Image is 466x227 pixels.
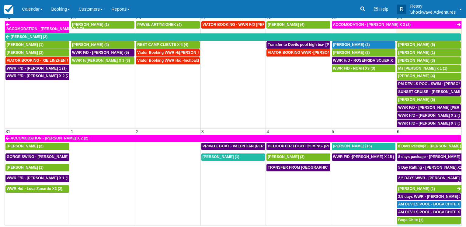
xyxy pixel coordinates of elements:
span: [PERSON_NAME] (1) [7,165,43,170]
a: WWR H/D - [PERSON_NAME] X 3 (3) [397,120,461,127]
a: VIATOR BOOKING - XIE LINZHEN X4 (4) [5,57,69,64]
span: ACCOMODATION - [PERSON_NAME] X 2 (2) [6,27,84,31]
span: PRIVATE BOAT - VALENTIAN [PERSON_NAME] X 4 (4) [203,144,298,148]
span: [PERSON_NAME] (3) [398,58,435,63]
span: 3 [201,129,204,134]
a: ACCOMODATION - [PERSON_NAME] X 2 (2) [5,135,461,142]
span: WWR H/D - [PERSON_NAME] X 2 (2) [398,113,462,118]
a: WWR H/D - [PERSON_NAME] X 2 (2) [397,112,461,119]
span: WWR F/D - NOAH X3 (3) [333,66,375,71]
p: Shockwave Adventures [410,9,456,15]
span: VIATOR BOOKING - WWR F/D [PERSON_NAME] X 2 (3) [203,22,300,27]
span: REST CAMP CLIENTS X 4 (4) [137,43,188,47]
img: checkfront-main-nav-mini-logo.png [4,5,13,14]
span: [PERSON_NAME] (1) [7,43,43,47]
a: WWR F/D - [PERSON_NAME] [PERSON_NAME] OHKKA X1 (1) [397,104,461,112]
a: Viator Booking WWR H/[PERSON_NAME] X 8 (8) [136,49,200,57]
span: WWR F/D - [PERSON_NAME] 1 (1) [7,66,67,71]
p: Ressy [410,3,456,9]
a: ACCOMODATION - [PERSON_NAME] X 2 (2) [332,21,461,29]
span: [PERSON_NAME] (2) [7,144,43,148]
a: WWR H/D - ROSEFRIDA SOUER X 2 (2) [332,57,395,64]
a: AM DEVILS POOL - BOGA CHITE X 1 (1) [397,209,461,216]
span: [PERSON_NAME] (3) [268,155,304,159]
span: [PERSON_NAME] (4) [72,43,109,47]
span: ACCOMODATION - [PERSON_NAME] X 2 (2) [11,136,88,140]
a: 2,5 DAYS WWR - [PERSON_NAME] X1 (1) [397,175,461,182]
a: PRIVATE BOAT - VALENTIAN [PERSON_NAME] X 4 (4) [201,143,265,150]
span: [PERSON_NAME] (2) [333,50,370,55]
a: [PERSON_NAME] (2) [5,143,69,150]
a: [PERSON_NAME] (2) [332,41,395,49]
span: 5 [331,129,335,134]
a: [PERSON_NAME] (1) [201,153,265,161]
a: [PERSON_NAME] (1) [397,185,461,193]
span: VIATOR BOOKING - XIE LINZHEN X4 (4) [7,58,77,63]
a: 5 Day Rafting - [PERSON_NAME] X1 (1) [397,164,461,171]
span: Boga Chite (1) [398,218,423,222]
span: Ms [PERSON_NAME] x 1 (1) [398,66,447,71]
span: Transfer to Devils pool high tea- [PERSON_NAME] X4 (4) [268,43,368,47]
span: WWR F/D -[PERSON_NAME] X 15 (15) [333,155,400,159]
span: [PERSON_NAME] (1) [398,50,435,55]
a: [PERSON_NAME] (5) [397,96,461,104]
a: PAWEL ARTYMIONEK (4) [136,21,200,29]
a: [PERSON_NAME] (6) [397,41,461,49]
a: VIATOR BOOKING WWR -[PERSON_NAME] X2 (2) [266,49,330,57]
span: WWR F/D - [PERSON_NAME] X 2 (2) [7,74,70,78]
a: HELICOPTER FLIGHT 25 MINS- [PERSON_NAME] X1 (1) [266,143,330,150]
span: [PERSON_NAME] (1) [72,22,109,27]
a: WWR F/D - [PERSON_NAME] X 2 (2) [5,73,69,80]
a: SUNSET CRUISE - [PERSON_NAME] X1 (5) [397,88,461,96]
span: PAWEL ARTYMIONEK (4) [137,22,182,27]
span: Viator Booking WWR H/[PERSON_NAME] X 8 (8) [137,50,223,55]
a: 2,5 days WWR - [PERSON_NAME] X2 (2) [397,193,461,201]
span: GORGE SWING - [PERSON_NAME] X 2 (2) [7,155,81,159]
a: PM DEVILS POOL SWIM - [PERSON_NAME] X 2 (2) [397,81,461,88]
a: [PERSON_NAME] (1) [397,49,461,57]
span: WWR H/D - ROSEFRIDA SOUER X 2 (2) [333,58,402,63]
a: [PERSON_NAME] (1) [5,41,69,49]
span: [PERSON_NAME] (2) [7,50,43,55]
a: [PERSON_NAME] (1) [71,21,134,29]
span: Viator Booking WWR H/d -Inchbald [PERSON_NAME] X 4 (4) [137,58,243,63]
span: [PERSON_NAME] (4) [268,22,304,27]
span: 31 [5,129,11,134]
a: WWR F/D - NOAH X3 (3) [332,65,395,72]
a: 8 days package - [PERSON_NAME] X1 (1) [397,153,461,161]
span: [PERSON_NAME] (2) [11,35,47,39]
a: ACCOMODATION - [PERSON_NAME] X 2 (2) [5,21,69,33]
span: 4 [266,129,270,134]
a: WWR H/d - Loca Zanardo X2 (2) [5,185,69,193]
a: [PERSON_NAME] (4) [71,41,134,49]
a: WWR F/D - [PERSON_NAME] X 1 (1) [5,175,69,182]
span: VIATOR BOOKING WWR -[PERSON_NAME] X2 (2) [268,50,356,55]
a: VIATOR BOOKING - WWR F/D [PERSON_NAME] X 2 (3) [201,21,265,29]
span: 1 [70,129,74,134]
a: WWR F/D - [PERSON_NAME] 1 (1) [5,65,69,72]
span: WWR H/D - [PERSON_NAME] X 3 (3) [398,121,462,126]
span: [PERSON_NAME] (5) [398,98,435,102]
a: WWR H/[PERSON_NAME] X 3 (3) [71,57,134,64]
a: 8 Days Package - [PERSON_NAME] (1) [397,143,461,150]
a: WWR F/D -[PERSON_NAME] X 15 (15) [332,153,395,161]
a: [PERSON_NAME] (4) [266,21,330,29]
span: Help [379,7,388,12]
a: [PERSON_NAME] (2) [5,33,461,41]
a: [PERSON_NAME] (3) [266,153,330,161]
div: R [397,5,406,14]
span: 6 [396,129,400,134]
span: [PERSON_NAME] (2) [333,43,370,47]
span: [PERSON_NAME] (4) [398,74,435,78]
span: WWR F/D - [PERSON_NAME] (5) [72,50,129,55]
span: TRANSFER FROM [GEOGRAPHIC_DATA] TO VIC FALLS - [PERSON_NAME] X 1 (1) [268,165,414,170]
span: [PERSON_NAME] (6) [398,43,435,47]
span: ACCOMODATION - [PERSON_NAME] X 2 (2) [333,22,411,27]
span: [PERSON_NAME] (1) [203,155,239,159]
a: TRANSFER FROM [GEOGRAPHIC_DATA] TO VIC FALLS - [PERSON_NAME] X 1 (1) [266,164,330,171]
span: [PERSON_NAME] (1) [398,187,435,191]
span: HELICOPTER FLIGHT 25 MINS- [PERSON_NAME] X1 (1) [268,144,366,148]
a: REST CAMP CLIENTS X 4 (4) [136,41,200,49]
a: [PERSON_NAME] (3) [397,57,461,64]
a: Ms [PERSON_NAME] x 1 (1) [397,65,461,72]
